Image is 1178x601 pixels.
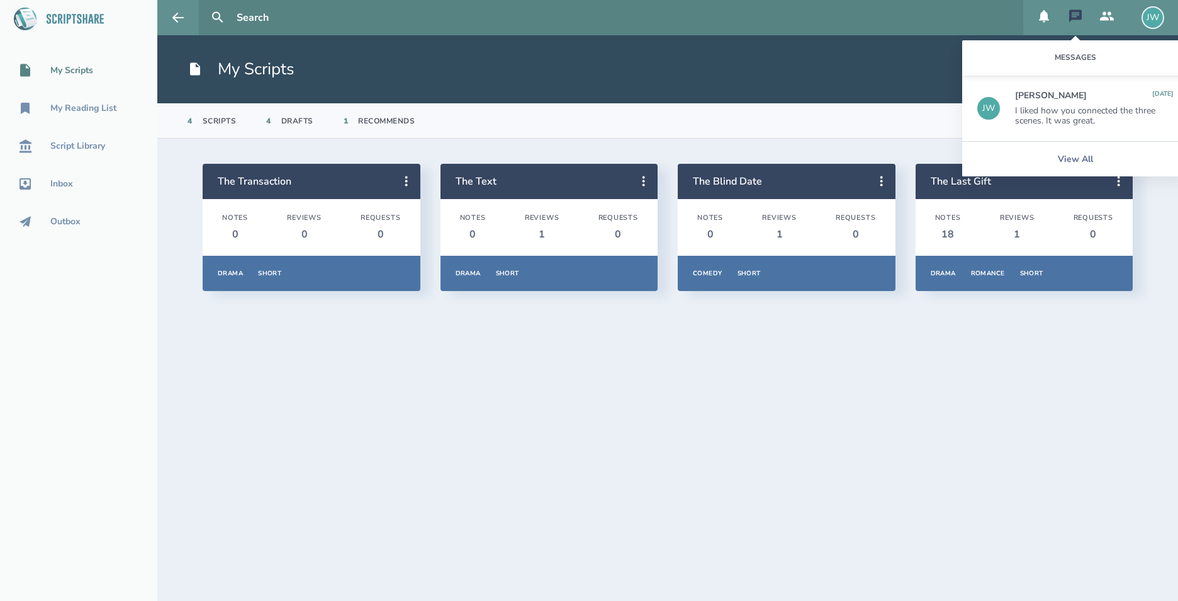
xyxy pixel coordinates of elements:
div: 0 [1074,227,1113,241]
div: JW [1142,6,1164,29]
h1: My Scripts [188,58,294,81]
div: Requests [836,214,875,222]
div: 0 [836,227,875,241]
div: Short [258,269,281,278]
a: The Last Gift [931,175,991,188]
div: Notes [460,214,486,222]
div: Reviews [1000,214,1035,222]
div: Drama [456,269,481,278]
div: Requests [598,214,638,222]
div: Script Library [50,141,105,151]
div: Monday, June 30, 2025 at 10:57:22 PM [1152,91,1174,101]
div: 0 [361,227,400,241]
div: Inbox [50,179,73,189]
div: Short [496,269,519,278]
div: JW [977,97,1000,120]
div: Notes [222,214,248,222]
div: Requests [1074,214,1113,222]
div: Short [1020,269,1043,278]
div: 0 [697,227,723,241]
a: The Blind Date [693,175,762,188]
div: 0 [460,227,486,241]
div: Romance [971,269,1005,278]
div: Requests [361,214,400,222]
div: Drafts [281,116,313,126]
div: Recommends [358,116,415,126]
div: 1 [525,227,559,241]
div: 1 [762,227,797,241]
div: Reviews [762,214,797,222]
div: 4 [188,116,193,126]
div: 0 [287,227,322,241]
div: 1 [344,116,349,126]
a: The Transaction [218,175,291,188]
div: Short [738,269,761,278]
div: I liked how you connected the three scenes. It was great. [1015,106,1174,126]
div: [PERSON_NAME] [1015,91,1087,101]
div: 18 [935,227,961,241]
div: 4 [266,116,271,126]
div: Outbox [50,217,81,227]
div: Scripts [203,116,237,126]
div: Drama [218,269,243,278]
a: The Text [456,175,496,188]
div: 0 [222,227,248,241]
div: My Scripts [50,66,93,76]
div: Reviews [525,214,559,222]
div: Drama [931,269,956,278]
div: 1 [1000,227,1035,241]
div: My Reading List [50,103,116,113]
div: Notes [935,214,961,222]
div: Notes [697,214,723,222]
div: Comedy [693,269,722,278]
div: 0 [598,227,638,241]
div: Reviews [287,214,322,222]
